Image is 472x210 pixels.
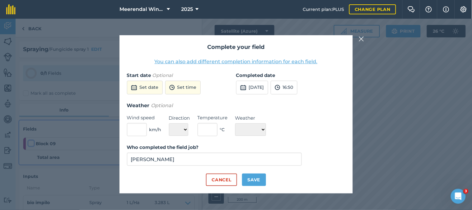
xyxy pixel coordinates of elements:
span: 2025 [181,6,193,13]
button: Save [242,174,266,186]
img: Two speech bubbles overlapping with the left bubble in the forefront [408,6,415,12]
strong: Who completed the field job? [127,144,199,150]
button: Cancel [206,174,237,186]
label: Temperature [198,114,228,122]
img: svg+xml;base64,PD94bWwgdmVyc2lvbj0iMS4wIiBlbmNvZGluZz0idXRmLTgiPz4KPCEtLSBHZW5lcmF0b3I6IEFkb2JlIE... [169,84,175,91]
img: A cog icon [460,6,467,12]
label: Weather [235,114,266,122]
img: svg+xml;base64,PD94bWwgdmVyc2lvbj0iMS4wIiBlbmNvZGluZz0idXRmLTgiPz4KPCEtLSBHZW5lcmF0b3I6IEFkb2JlIE... [240,84,246,91]
h2: Complete your field [127,43,345,52]
span: ° C [220,126,225,133]
span: Meerendal Wine Estate [120,6,165,13]
button: Set date [127,81,163,94]
img: fieldmargin Logo [6,4,16,14]
label: Wind speed [127,114,161,122]
img: svg+xml;base64,PHN2ZyB4bWxucz0iaHR0cDovL3d3dy53My5vcmcvMjAwMC9zdmciIHdpZHRoPSIyMiIgaGVpZ2h0PSIzMC... [359,35,364,43]
button: 16:50 [271,81,297,94]
img: svg+xml;base64,PD94bWwgdmVyc2lvbj0iMS4wIiBlbmNvZGluZz0idXRmLTgiPz4KPCEtLSBHZW5lcmF0b3I6IEFkb2JlIE... [131,84,137,91]
img: svg+xml;base64,PHN2ZyB4bWxucz0iaHR0cDovL3d3dy53My5vcmcvMjAwMC9zdmciIHdpZHRoPSIxNyIgaGVpZ2h0PSIxNy... [443,6,449,13]
img: svg+xml;base64,PD94bWwgdmVyc2lvbj0iMS4wIiBlbmNvZGluZz0idXRmLTgiPz4KPCEtLSBHZW5lcmF0b3I6IEFkb2JlIE... [275,84,280,91]
img: A question mark icon [425,6,432,12]
strong: Start date [127,72,151,78]
span: Current plan : PLUS [303,6,344,13]
button: [DATE] [236,81,268,94]
span: km/h [149,126,161,133]
strong: Completed date [236,72,275,78]
button: You can also add different completion information for each field. [155,58,318,65]
a: Change plan [349,4,396,14]
span: 3 [464,189,469,194]
em: Optional [152,72,173,78]
iframe: Intercom live chat [451,189,466,204]
h3: Weather [127,102,345,110]
em: Optional [151,103,173,108]
button: Set time [165,81,201,94]
label: Direction [169,114,190,122]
